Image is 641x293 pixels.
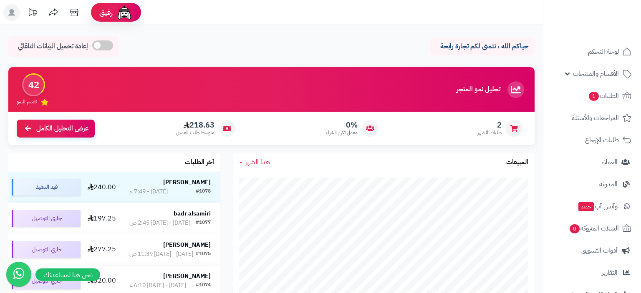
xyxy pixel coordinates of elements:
a: عرض التحليل الكامل [17,120,95,138]
a: التقارير [548,263,636,283]
strong: [PERSON_NAME] [163,240,211,249]
a: لوحة التحكم [548,42,636,62]
a: العملاء [548,152,636,172]
div: #1078 [196,188,211,196]
div: [DATE] - [DATE] 6:10 م [129,281,186,290]
span: وآتس آب [578,200,618,212]
a: الطلبات1 [548,86,636,106]
strong: [PERSON_NAME] [163,178,211,187]
span: عرض التحليل الكامل [36,124,88,133]
td: 197.25 [84,203,120,234]
div: [DATE] - [DATE] 11:39 ص [129,250,193,258]
div: جاري التوصيل [12,241,81,258]
span: متوسط طلب العميل [176,129,215,136]
strong: [PERSON_NAME] [163,272,211,280]
span: طلبات الشهر [477,129,502,136]
div: جاري التوصيل [12,210,81,227]
span: هذا الشهر [245,157,270,167]
div: #1074 [196,281,211,290]
a: السلات المتروكة0 [548,218,636,238]
span: جديد [578,202,594,211]
div: [DATE] - [DATE] 2:45 ص [129,219,190,227]
h3: تحليل نمو المتجر [457,86,500,93]
a: تحديثات المنصة [22,4,43,23]
h3: آخر الطلبات [185,159,214,166]
strong: badr alsamiri [174,209,211,218]
a: المدونة [548,174,636,194]
a: وآتس آبجديد [548,196,636,216]
span: معدل تكرار الشراء [326,129,358,136]
h3: المبيعات [506,159,528,166]
td: 240.00 [84,172,120,203]
span: طلبات الإرجاع [585,134,619,146]
span: العملاء [601,156,618,168]
span: الطلبات [588,90,619,102]
span: 1 [589,92,599,101]
span: السلات المتروكة [569,223,619,234]
span: 0% [326,120,358,130]
a: طلبات الإرجاع [548,130,636,150]
div: [DATE] - 7:49 م [129,188,168,196]
div: #1077 [196,219,211,227]
span: تقييم النمو [17,98,37,105]
span: 218.63 [176,120,215,130]
a: المراجعات والأسئلة [548,108,636,128]
span: المراجعات والأسئلة [572,112,619,124]
img: ai-face.png [116,4,133,21]
img: logo-2.png [584,23,633,40]
td: 277.25 [84,234,120,265]
span: رفيق [99,8,113,18]
span: المدونة [599,178,618,190]
span: إعادة تحميل البيانات التلقائي [18,42,88,51]
p: حياكم الله ، نتمنى لكم تجارة رابحة [437,42,528,51]
span: الأقسام والمنتجات [573,68,619,80]
span: 0 [570,224,580,233]
span: لوحة التحكم [588,46,619,58]
span: التقارير [602,267,618,278]
div: #1075 [196,250,211,258]
span: أدوات التسويق [581,245,618,256]
div: قيد التنفيذ [12,179,81,195]
a: أدوات التسويق [548,240,636,260]
a: هذا الشهر [239,158,270,167]
span: 2 [477,120,502,130]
